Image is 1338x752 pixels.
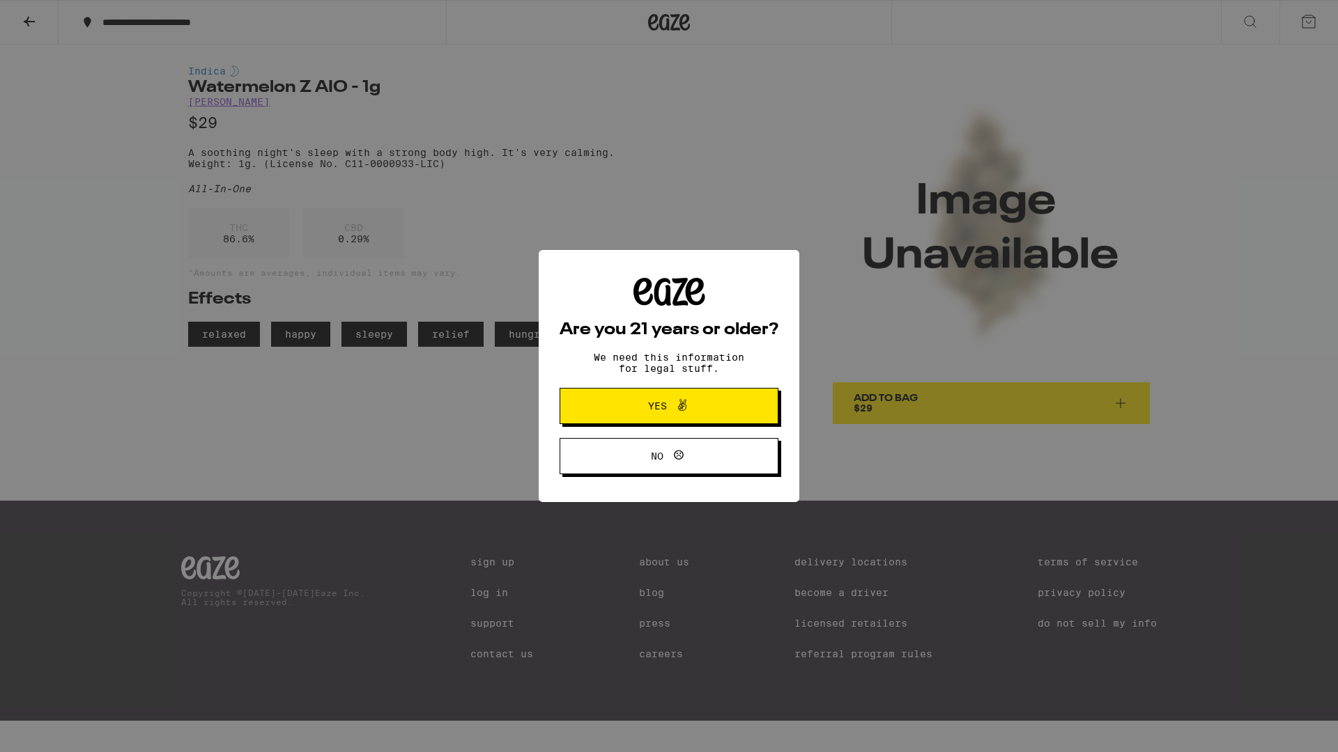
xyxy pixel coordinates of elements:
button: No [560,438,778,474]
span: No [651,451,663,461]
h2: Are you 21 years or older? [560,322,778,338]
button: Yes [560,388,778,424]
p: We need this information for legal stuff. [582,352,756,374]
span: Yes [648,401,667,411]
